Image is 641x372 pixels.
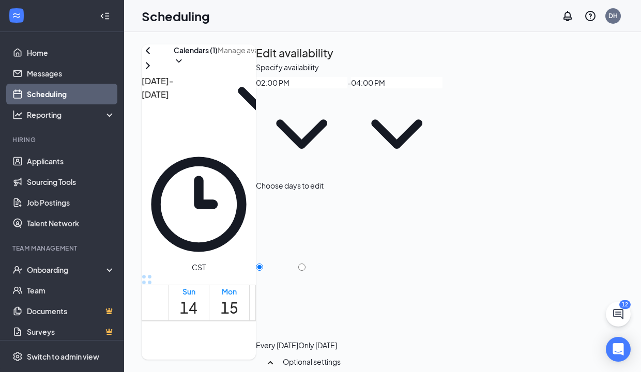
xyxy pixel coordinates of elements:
svg: ChevronLeft [142,44,154,57]
h2: Edit availability [256,44,333,61]
svg: QuestionInfo [584,10,597,22]
svg: Analysis [12,110,23,120]
h1: Scheduling [142,7,210,25]
div: 12 [619,300,631,309]
div: Hiring [12,135,113,144]
div: Only [DATE] [298,340,337,350]
div: Specify availability [256,61,319,73]
a: Home [27,42,115,63]
h3: [DATE] - [DATE] [142,74,174,101]
svg: Collapse [100,11,110,21]
svg: SmallChevronUp [264,357,277,369]
a: September 14, 2025 [178,285,200,320]
div: Sun [180,286,197,297]
a: Applicants [27,151,115,172]
svg: ChevronDown [218,56,309,147]
div: Switch to admin view [27,351,99,362]
div: Onboarding [27,265,106,275]
div: Open Intercom Messenger [606,337,631,362]
div: Every [DATE] [256,340,298,350]
svg: ChevronDown [256,88,347,180]
a: Talent Network [27,213,115,234]
svg: Notifications [561,10,574,22]
svg: Settings [12,351,23,362]
svg: ChatActive [612,308,624,320]
svg: ChevronDown [351,88,442,180]
button: ChatActive [606,302,631,327]
h1: 14 [180,297,197,319]
a: Scheduling [27,84,115,104]
button: Calendars (1)ChevronDown [174,44,218,66]
a: DocumentsCrown [27,301,115,321]
svg: Clock [142,147,256,261]
div: Optional settings [283,357,615,367]
svg: ChevronDown [174,56,184,66]
h1: 15 [221,297,238,319]
a: September 15, 2025 [219,285,240,320]
div: Mon [221,286,238,297]
svg: WorkstreamLogo [11,10,22,21]
div: - [256,77,623,180]
a: Job Postings [27,192,115,213]
div: DH [608,11,618,20]
svg: UserCheck [12,265,23,275]
a: SurveysCrown [27,321,115,342]
a: Messages [27,63,115,84]
span: CST [192,261,206,273]
svg: ChevronRight [142,59,154,72]
a: Sourcing Tools [27,172,115,192]
div: Reporting [27,110,116,120]
div: Choose days to edit [256,180,324,191]
div: Team Management [12,244,113,253]
input: Manage availability [218,44,309,56]
a: Team [27,280,115,301]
